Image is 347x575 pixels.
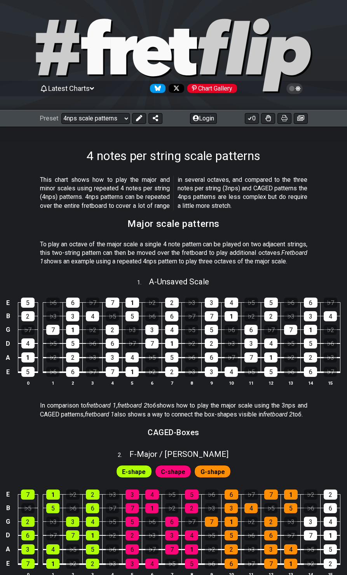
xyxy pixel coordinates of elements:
[202,379,221,387] th: 9
[261,113,275,124] button: Toggle Dexterity for all fretkits
[162,379,182,387] th: 7
[3,528,13,542] td: D
[225,367,238,377] div: 4
[244,490,258,500] div: ♭7
[225,352,238,362] div: ♭7
[165,490,179,500] div: ♭5
[126,338,139,348] div: ♭7
[205,530,218,540] div: ♭5
[145,298,159,308] div: ♭2
[126,490,139,500] div: 3
[126,298,139,308] div: 1
[190,113,217,124] button: Login
[145,311,159,321] div: ♭6
[185,298,199,308] div: ♭3
[185,559,198,569] div: 5
[264,338,277,348] div: 4
[21,530,35,540] div: 6
[205,367,218,377] div: 3
[3,501,13,515] td: B
[126,352,139,362] div: 4
[182,379,202,387] th: 8
[145,352,159,362] div: ♭5
[3,515,13,528] td: G
[225,559,238,569] div: 6
[165,352,178,362] div: 5
[264,559,277,569] div: 7
[21,490,35,500] div: 7
[161,466,185,477] span: First enable full edit mode to edit
[103,379,122,387] th: 4
[3,350,13,365] td: A
[66,503,79,513] div: ♭6
[225,530,238,540] div: 5
[46,517,59,527] div: ♭3
[324,544,337,554] div: 5
[304,311,317,321] div: 3
[324,352,337,362] div: ♭3
[165,367,178,377] div: 2
[106,517,119,527] div: ♭5
[66,338,79,348] div: 5
[126,367,139,377] div: 1
[264,517,277,527] div: 2
[324,338,337,348] div: ♭6
[284,490,298,500] div: 1
[63,379,83,387] th: 2
[165,325,178,335] div: 4
[85,411,114,418] em: fretboard 1
[225,311,238,321] div: 1
[3,336,13,350] td: D
[3,488,13,501] td: E
[46,490,60,500] div: 1
[153,402,156,409] em: 6
[46,298,60,308] div: ♭6
[21,311,35,321] div: 2
[225,503,238,513] div: 3
[185,490,199,500] div: 5
[244,325,258,335] div: 6
[148,428,199,437] h3: CAGED-Boxes
[3,364,13,379] td: E
[205,503,218,513] div: ♭3
[145,367,159,377] div: ♭2
[149,277,209,286] span: A - Unsaved Scale
[145,530,159,540] div: ♭3
[117,402,147,409] em: fretboard 2
[244,544,258,554] div: ♭3
[264,311,277,321] div: 2
[21,338,35,348] div: 4
[165,298,179,308] div: 2
[46,367,59,377] div: ♭6
[46,503,59,513] div: 5
[185,367,198,377] div: ♭3
[185,544,198,554] div: 1
[290,85,299,92] span: Toggle light / dark theme
[225,325,238,335] div: ♭6
[86,503,99,513] div: 6
[43,379,63,387] th: 1
[304,325,317,335] div: 1
[284,503,297,513] div: 5
[225,544,238,554] div: 2
[304,352,317,362] div: 2
[122,466,146,477] span: First enable full edit mode to edit
[66,517,79,527] div: 3
[127,220,220,228] h2: Major scale patterns
[284,298,298,308] div: ♭6
[66,352,79,362] div: 2
[86,338,99,348] div: ♭6
[66,325,79,335] div: 1
[126,544,139,554] div: 6
[324,325,337,335] div: ♭2
[324,517,337,527] div: 4
[205,544,218,554] div: ♭2
[244,338,258,348] div: 3
[106,544,119,554] div: ♭6
[241,379,261,387] th: 11
[284,367,297,377] div: ♭6
[86,352,99,362] div: ♭3
[145,517,159,527] div: ♭6
[126,517,139,527] div: 5
[86,517,99,527] div: 4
